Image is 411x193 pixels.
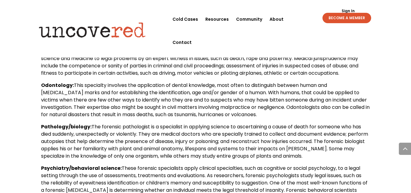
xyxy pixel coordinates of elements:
span: This specialty involves the application of dental knowledge, most often to distinguish between hu... [41,82,370,118]
b: Pathology/biology: [41,123,92,130]
span: Forensic science, in general, is a blend of law, science and expert opinion. This specialty mostl... [41,48,370,77]
b: Odontology: [41,82,74,89]
img: Uncovered logo [34,18,151,42]
a: Community [236,8,262,31]
span: The forensic pathologist is a specialist in applying science to ascertaining a cause of death for... [41,123,368,159]
a: Sign In [338,9,358,13]
b: Psychiatry/behavioral science: [41,165,122,172]
a: Cold Cases [172,8,198,31]
a: Contact [172,31,192,54]
a: Resources [205,8,229,31]
a: About [270,8,284,31]
a: BECOME A MEMBER [322,13,371,23]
